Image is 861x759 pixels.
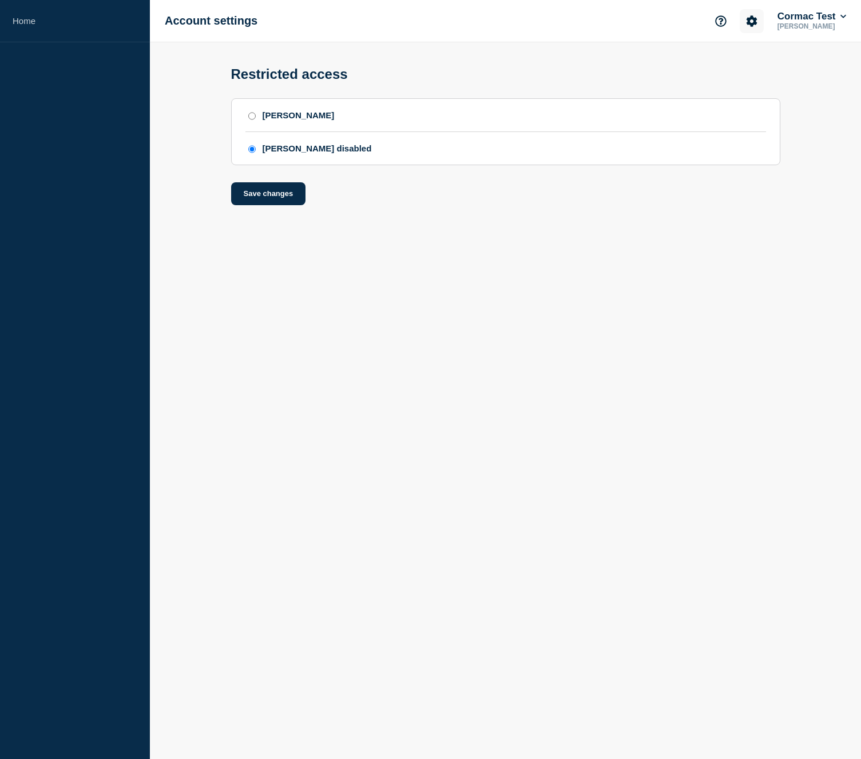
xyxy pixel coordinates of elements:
div: [PERSON_NAME] [263,110,335,120]
div: [PERSON_NAME] disabled [263,143,372,153]
input: SAML disabled [248,145,256,153]
button: Account settings [740,9,764,33]
p: [PERSON_NAME] [775,22,848,30]
button: Save changes [231,182,306,205]
h1: Restricted access [231,66,348,82]
ul: access restriction method [245,99,766,165]
input: SAML [248,112,256,120]
button: Support [709,9,733,33]
h1: Account settings [165,14,257,27]
button: Cormac Test [775,11,848,22]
